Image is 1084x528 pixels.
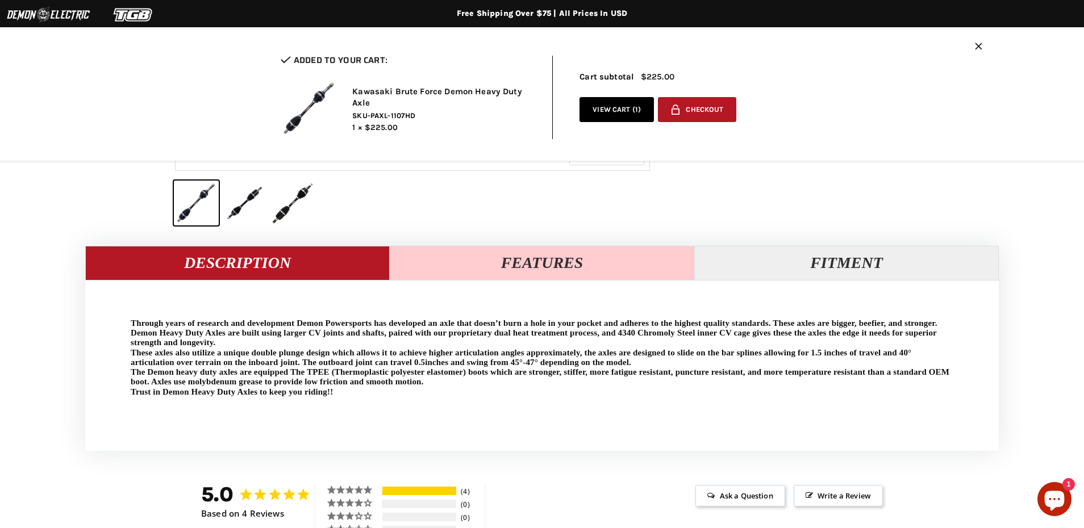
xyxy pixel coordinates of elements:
[281,80,337,137] img: Kawasaki Brute Force Demon Heavy Duty Axle
[382,487,456,495] div: 5-Star Ratings
[270,181,315,225] button: Kawasaki Brute Force Demon Heavy Duty Axle thumbnail
[131,319,953,397] p: Through years of research and development Demon Powersports has developed an axle that doesn’t bu...
[222,181,267,225] button: Kawasaki Brute Force Demon Heavy Duty Axle thumbnail
[85,246,390,280] button: Description
[390,246,694,280] button: Features
[327,485,381,495] div: 5 ★
[686,106,723,114] span: Checkout
[201,509,284,518] span: Based on 4 Reviews
[174,181,219,225] button: Kawasaki Brute Force Demon Heavy Duty Axle thumbnail
[352,111,535,121] span: SKU-PAXL-1107HD
[579,72,634,82] span: Cart subtotal
[641,72,674,82] span: $225.00
[87,9,997,19] div: Free Shipping Over $75 | All Prices In USD
[382,487,456,495] div: 100%
[1034,482,1075,519] inbox-online-store-chat: Shopify online store chat
[635,105,638,114] span: 1
[975,43,982,52] button: Close
[365,123,398,132] span: $225.00
[458,487,482,496] div: 4
[695,485,785,506] span: Ask a Question
[6,4,91,26] img: Demon Electric Logo 2
[281,56,535,65] h2: Added to your cart:
[91,4,176,26] img: TGB Logo 2
[658,97,736,123] button: Checkout
[352,86,535,108] h2: Kawasaki Brute Force Demon Heavy Duty Axle
[654,97,737,127] form: cart checkout
[694,246,999,280] button: Fitment
[579,97,654,123] a: View cart (1)
[794,485,883,506] span: Write a Review
[201,482,234,506] strong: 5.0
[352,123,362,132] span: 1 ×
